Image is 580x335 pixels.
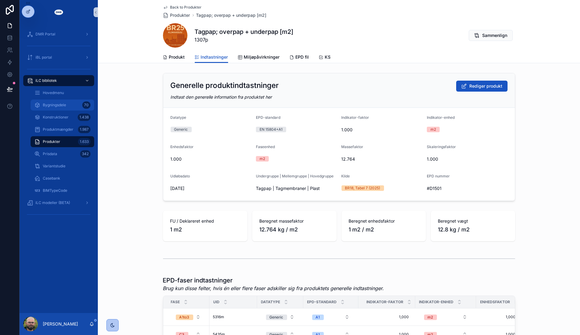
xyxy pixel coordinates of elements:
[196,12,267,18] a: Tagpap; overpap + underpap [m2]
[43,176,60,181] span: Casebank
[290,52,309,64] a: EPD fil
[213,315,224,319] span: 5316m
[349,225,419,234] span: 1 m2 / m2
[342,144,364,149] span: Massefaktor
[482,315,516,319] span: 1,000
[43,151,57,156] span: Prisdata
[427,115,455,120] span: Indikator-enhed
[325,54,331,60] span: KS
[456,81,508,92] button: Rediger produkt
[78,114,91,121] div: 1.438
[31,112,94,123] a: Konstruktioner1.438
[244,54,280,60] span: Miljøpåvirkninger
[54,7,64,17] img: App logo
[169,54,185,60] span: Produkt
[163,276,384,285] h1: EPD-faser indtastninger
[43,164,65,169] span: Variantstudie
[345,185,380,191] div: BR18, Tabel 7 (2025)
[78,138,91,145] div: 1.633
[256,174,334,178] span: Undergruppe | Mellemgruppe | Hovedgruppe
[43,188,67,193] span: BIMTypeCode
[260,127,283,132] div: EN 15804+A1
[480,300,510,304] span: Enhedsfaktor
[171,300,180,304] span: Fase
[163,5,202,10] a: Back to Produkter
[482,32,508,38] span: Sammenlign
[213,300,220,304] span: UID
[23,52,94,63] a: iBL portal
[35,55,52,60] span: iBL portal
[171,81,279,90] h2: Generelle produktindtastninger
[256,185,320,191] span: Tagpap | Tagmembraner | Plast
[23,197,94,208] a: iLC modeller (BETA)
[427,174,450,178] span: EPD nummer
[270,315,283,320] div: Generic
[170,218,240,224] span: FU / Deklareret enhed
[20,24,98,227] div: scrollable content
[349,218,419,224] span: Beregnet enhedsfaktor
[364,315,409,319] span: 1,000
[171,115,187,120] span: Datatype
[238,52,280,64] a: Miljøpåvirkninger
[171,185,251,191] span: [DATE]
[307,300,337,304] span: EPD-standard
[43,127,73,132] span: Produktmængder
[43,321,78,327] p: [PERSON_NAME]
[80,150,91,158] div: 342
[427,185,508,191] span: #D1501
[174,127,188,132] div: Generic
[170,12,190,18] span: Produkter
[163,285,384,292] em: Brug kun disse felter, hvis én eller flere faser adskiller sig fra produktets generelle indtastni...
[342,174,350,178] span: Kilde
[427,144,456,149] span: Skaleringsfaktor
[31,148,94,159] a: Prisdata342
[35,78,57,83] span: iLC bibliotek
[319,52,331,64] a: KS
[470,83,503,89] span: Rediger produkt
[430,127,436,132] div: m2
[43,139,60,144] span: Produkter
[23,75,94,86] a: iLC bibliotek
[428,315,433,320] div: m2
[438,218,508,224] span: Beregnet vægt
[419,311,472,322] button: Select Button
[342,156,422,162] span: 12.764
[171,144,194,149] span: Enhedsfaktor
[256,144,275,149] span: Faseenhed
[31,124,94,135] a: Produktmængder1.987
[307,311,354,322] button: Select Button
[78,126,91,133] div: 1.987
[170,225,240,234] span: 1 m2
[261,311,299,322] button: Select Button
[43,103,66,107] span: Bygningsdele
[31,100,94,111] a: Bygningsdele70
[261,300,280,304] span: Datatype
[260,218,329,224] span: Beregnet massefaktor
[260,225,329,234] span: 12.764 kg / m2
[23,29,94,40] a: DMR Portal
[171,174,190,178] span: Udløbsdato
[342,115,369,120] span: Indikator-faktor
[367,300,404,304] span: Indikator-faktor
[179,315,190,320] div: A1to3
[163,12,190,18] a: Produkter
[31,161,94,172] a: Variantstudie
[438,225,508,234] span: 12.8 kg / m2
[171,94,272,100] em: Indtast den generelle information fra produktet her
[419,300,454,304] span: Indikator-enhed
[427,156,508,162] span: 1.000
[260,156,265,162] div: m2
[195,36,294,43] span: 1307p
[43,90,64,95] span: Hovedmenu
[31,87,94,98] a: Hovedmenu
[43,115,68,120] span: Konstruktioner
[171,311,205,322] button: Select Button
[163,52,185,64] a: Produkt
[35,32,55,37] span: DMR Portal
[31,136,94,147] a: Produkter1.633
[171,156,251,162] span: 1.000
[31,185,94,196] a: BIMTypeCode
[342,127,422,133] span: 1.000
[35,200,70,205] span: iLC modeller (BETA)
